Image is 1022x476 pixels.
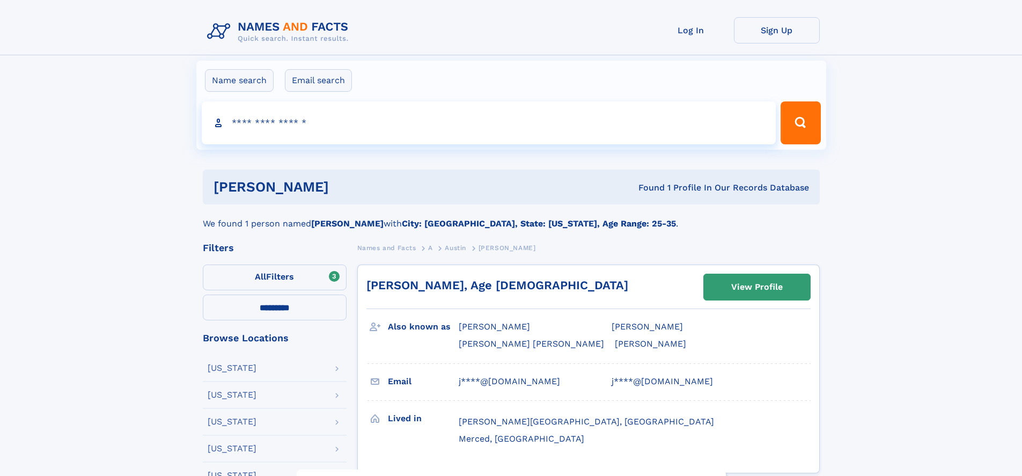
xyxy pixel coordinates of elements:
label: Filters [203,265,347,290]
a: Sign Up [734,17,820,43]
button: Search Button [781,101,820,144]
b: City: [GEOGRAPHIC_DATA], State: [US_STATE], Age Range: 25-35 [402,218,676,229]
div: [US_STATE] [208,418,256,426]
span: Austin [445,244,466,252]
span: [PERSON_NAME][GEOGRAPHIC_DATA], [GEOGRAPHIC_DATA] [459,416,714,427]
span: [PERSON_NAME] [479,244,536,252]
span: [PERSON_NAME] [615,339,686,349]
a: [PERSON_NAME], Age [DEMOGRAPHIC_DATA] [366,279,628,292]
div: [US_STATE] [208,391,256,399]
div: View Profile [731,275,783,299]
h1: [PERSON_NAME] [214,180,484,194]
b: [PERSON_NAME] [311,218,384,229]
div: Filters [203,243,347,253]
span: [PERSON_NAME] [459,321,530,332]
img: Logo Names and Facts [203,17,357,46]
h3: Email [388,372,459,391]
input: search input [202,101,776,144]
div: Found 1 Profile In Our Records Database [483,182,809,194]
label: Email search [285,69,352,92]
span: All [255,272,266,282]
span: A [428,244,433,252]
div: [US_STATE] [208,364,256,372]
h3: Lived in [388,409,459,428]
span: [PERSON_NAME] [PERSON_NAME] [459,339,604,349]
div: We found 1 person named with . [203,204,820,230]
span: [PERSON_NAME] [612,321,683,332]
span: Merced, [GEOGRAPHIC_DATA] [459,434,584,444]
a: A [428,241,433,254]
h3: Also known as [388,318,459,336]
a: Log In [648,17,734,43]
a: Names and Facts [357,241,416,254]
a: View Profile [704,274,810,300]
div: [US_STATE] [208,444,256,453]
label: Name search [205,69,274,92]
div: Browse Locations [203,333,347,343]
a: Austin [445,241,466,254]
